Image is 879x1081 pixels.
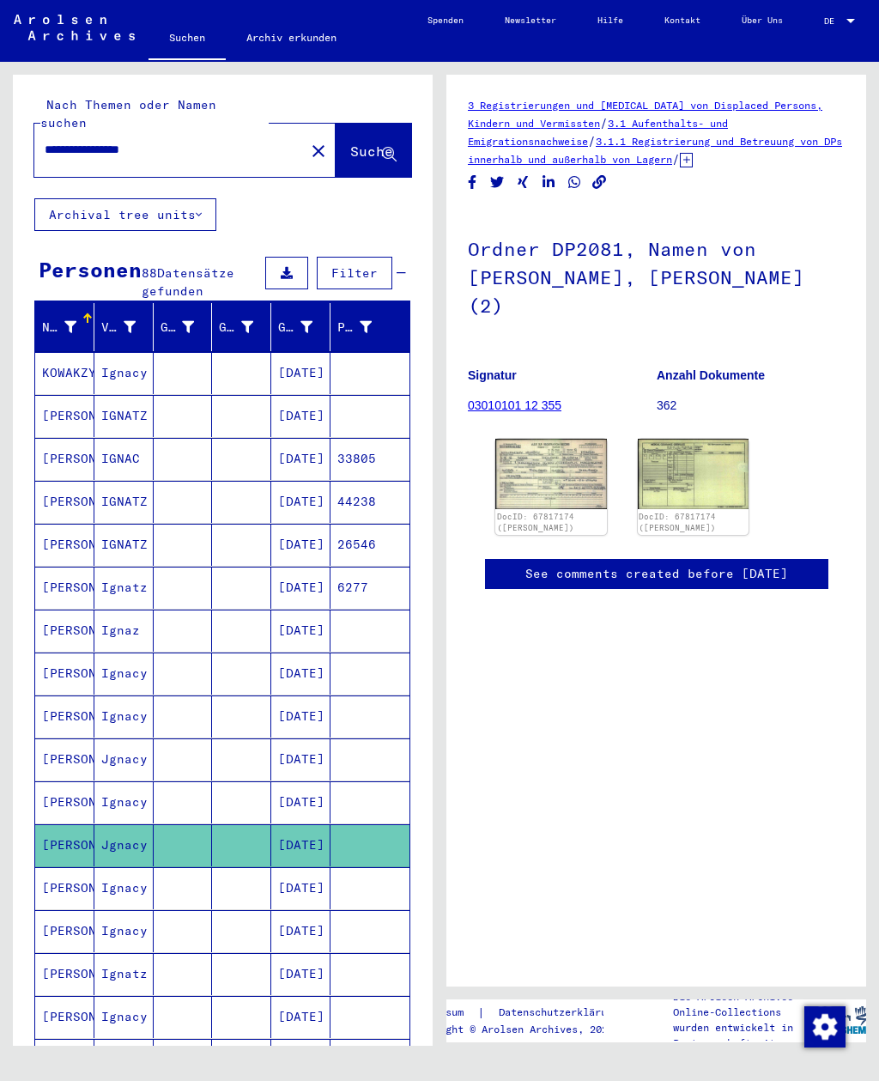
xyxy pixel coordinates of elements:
[468,99,822,130] a: 3 Registrierungen und [MEDICAL_DATA] von Displaced Persons, Kindern und Vermissten
[271,438,330,480] mat-cell: [DATE]
[142,265,157,281] span: 88
[35,524,94,566] mat-cell: [PERSON_NAME]
[672,151,680,167] span: /
[35,781,94,823] mat-cell: [PERSON_NAME]
[94,824,154,866] mat-cell: Jgnacy
[271,910,330,952] mat-cell: [DATE]
[271,996,330,1038] mat-cell: [DATE]
[94,738,154,780] mat-cell: Jgnacy
[271,395,330,437] mat-cell: [DATE]
[330,567,409,609] mat-cell: 6277
[591,172,609,193] button: Copy link
[94,481,154,523] mat-cell: IGNATZ
[468,135,842,166] a: 3.1.1 Registrierung und Betreuung von DPs innerhalb und außerhalb von Lagern
[161,319,195,337] div: Geburtsname
[278,319,312,337] div: Geburtsdatum
[657,368,765,382] b: Anzahl Dokumente
[94,910,154,952] mat-cell: Ignacy
[673,989,814,1020] p: Die Arolsen Archives Online-Collections
[35,610,94,652] mat-cell: [PERSON_NAME]
[39,254,142,285] div: Personen
[35,303,94,351] mat-header-cell: Nachname
[317,257,392,289] button: Filter
[337,313,393,341] div: Prisoner #
[35,1039,94,1081] mat-cell: [PERSON_NAME]
[271,695,330,738] mat-cell: [DATE]
[94,395,154,437] mat-cell: IGNATZ
[271,738,330,780] mat-cell: [DATE]
[525,565,788,583] a: See comments created before [DATE]
[330,438,409,480] mat-cell: 33805
[35,910,94,952] mat-cell: [PERSON_NAME]
[464,172,482,193] button: Share on Facebook
[301,133,336,167] button: Clear
[330,303,409,351] mat-header-cell: Prisoner #
[94,781,154,823] mat-cell: Ignacy
[271,524,330,566] mat-cell: [DATE]
[673,1020,814,1051] p: wurden entwickelt in Partnerschaft mit
[35,953,94,995] mat-cell: [PERSON_NAME]
[336,124,411,177] button: Suche
[639,512,716,533] a: DocID: 67817174 ([PERSON_NAME])
[271,352,330,394] mat-cell: [DATE]
[271,653,330,695] mat-cell: [DATE]
[468,398,561,412] a: 03010101 12 355
[271,481,330,523] mat-cell: [DATE]
[271,303,330,351] mat-header-cell: Geburtsdatum
[330,481,409,523] mat-cell: 44238
[219,313,275,341] div: Geburt‏
[409,1022,640,1037] p: Copyright © Arolsen Archives, 2021
[14,15,135,40] img: Arolsen_neg.svg
[468,368,517,382] b: Signatur
[154,303,213,351] mat-header-cell: Geburtsname
[35,996,94,1038] mat-cell: [PERSON_NAME]
[94,610,154,652] mat-cell: Ignaz
[35,824,94,866] mat-cell: [PERSON_NAME]
[540,172,558,193] button: Share on LinkedIn
[34,198,216,231] button: Archival tree units
[803,1005,845,1047] div: Zustimmung ändern
[271,824,330,866] mat-cell: [DATE]
[42,319,76,337] div: Nachname
[94,953,154,995] mat-cell: Ignatz
[331,265,378,281] span: Filter
[350,143,393,160] span: Suche
[488,172,506,193] button: Share on Twitter
[94,653,154,695] mat-cell: Ignacy
[40,97,216,131] mat-label: Nach Themen oder Namen suchen
[657,397,845,415] p: 362
[271,867,330,909] mat-cell: [DATE]
[149,17,226,62] a: Suchen
[94,1039,154,1081] mat-cell: Igancy
[271,1039,330,1081] mat-cell: [DATE]
[497,512,574,533] a: DocID: 67817174 ([PERSON_NAME])
[485,1004,640,1022] a: Datenschutzerklärung
[804,1006,846,1048] img: Zustimmung ändern
[271,610,330,652] mat-cell: [DATE]
[35,438,94,480] mat-cell: [PERSON_NAME]
[35,653,94,695] mat-cell: [PERSON_NAME]
[35,738,94,780] mat-cell: [PERSON_NAME]
[94,567,154,609] mat-cell: Ignatz
[566,172,584,193] button: Share on WhatsApp
[35,481,94,523] mat-cell: [PERSON_NAME]
[638,439,749,508] img: 002.jpg
[35,395,94,437] mat-cell: [PERSON_NAME]
[101,319,136,337] div: Vorname
[42,313,98,341] div: Nachname
[308,141,329,161] mat-icon: close
[271,953,330,995] mat-cell: [DATE]
[219,319,253,337] div: Geburt‏
[600,115,608,131] span: /
[35,352,94,394] mat-cell: KOWAKZYK
[409,1004,640,1022] div: |
[514,172,532,193] button: Share on Xing
[101,313,157,341] div: Vorname
[271,567,330,609] mat-cell: [DATE]
[278,313,334,341] div: Geburtsdatum
[94,438,154,480] mat-cell: IGNAC
[468,210,845,342] h1: Ordner DP2081, Namen von [PERSON_NAME], [PERSON_NAME] (2)
[824,16,843,26] span: DE
[495,439,607,509] img: 001.jpg
[35,867,94,909] mat-cell: [PERSON_NAME]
